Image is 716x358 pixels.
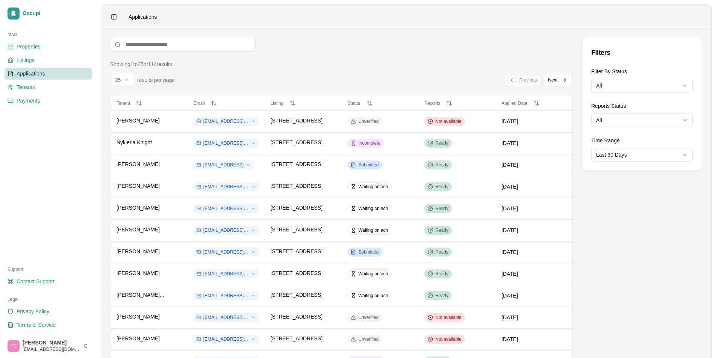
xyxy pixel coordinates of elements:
[347,101,360,106] span: Status
[17,321,56,329] span: Terms of Service
[17,43,41,50] span: Properties
[5,275,92,287] a: Contact Support
[358,140,380,146] span: Incomplete
[271,226,322,233] span: [STREET_ADDRESS]
[23,10,89,17] span: Occupi
[5,319,92,331] a: Terms of Service
[17,56,34,64] span: Listings
[358,271,388,277] span: Waiting on ach
[203,140,249,146] span: [EMAIL_ADDRESS][DOMAIN_NAME]
[271,139,322,146] span: [STREET_ADDRESS]
[17,278,54,285] span: Contact Support
[271,182,322,190] span: [STREET_ADDRESS]
[203,227,249,233] span: [EMAIL_ADDRESS][DOMAIN_NAME]
[117,335,160,342] span: [PERSON_NAME]
[271,101,284,106] span: Listing
[23,340,80,346] span: [PERSON_NAME]
[501,118,566,125] div: [DATE]
[435,336,461,342] span: Not available
[271,100,336,106] button: Listing
[543,74,573,86] button: Next
[5,305,92,317] a: Privacy Policy
[194,100,259,106] button: Email
[17,97,40,104] span: Payments
[117,226,160,233] span: [PERSON_NAME]
[435,205,448,211] span: Ready
[137,76,175,84] span: results per page
[271,160,322,168] span: [STREET_ADDRESS]
[271,291,322,299] span: [STREET_ADDRESS]
[129,13,157,21] span: Applications
[501,314,566,321] div: [DATE]
[129,13,157,21] nav: breadcrumb
[117,182,160,190] span: [PERSON_NAME]
[117,139,152,146] span: Nykieria Knight
[117,291,164,299] span: [PERSON_NAME]...
[17,70,45,77] span: Applications
[117,160,160,168] span: [PERSON_NAME]
[117,101,130,106] span: Tenant
[271,269,322,277] span: [STREET_ADDRESS]
[435,162,448,168] span: Ready
[501,161,566,169] div: [DATE]
[358,249,378,255] span: Submitted
[435,249,448,255] span: Ready
[5,337,92,355] button: Trudy Childers[PERSON_NAME][EMAIL_ADDRESS][DOMAIN_NAME]
[271,335,322,342] span: [STREET_ADDRESS]
[347,100,412,106] button: Status
[5,5,92,23] a: Occupi
[5,293,92,305] div: Legal
[117,313,160,320] span: [PERSON_NAME]
[203,184,249,190] span: [EMAIL_ADDRESS][DOMAIN_NAME]
[501,227,566,234] div: [DATE]
[17,83,35,91] span: Tenants
[5,81,92,93] a: Tenants
[435,184,448,190] span: Ready
[23,346,80,352] span: [EMAIL_ADDRESS][DOMAIN_NAME]
[424,100,489,106] button: Reports
[271,248,322,255] span: [STREET_ADDRESS]
[501,270,566,278] div: [DATE]
[435,293,448,299] span: Ready
[501,100,566,106] button: Applied Date
[110,60,172,68] div: Showing 1 to 25 of 114 results
[271,204,322,211] span: [STREET_ADDRESS]
[8,340,20,352] img: Trudy Childers
[435,140,448,146] span: Ready
[5,41,92,53] a: Properties
[203,205,249,211] span: [EMAIL_ADDRESS][DOMAIN_NAME]
[501,139,566,147] div: [DATE]
[203,118,249,124] span: [EMAIL_ADDRESS][DOMAIN_NAME]
[271,117,322,124] span: [STREET_ADDRESS]
[591,47,693,58] div: Filters
[591,137,620,144] label: Time Range
[358,162,378,168] span: Submitted
[501,205,566,212] div: [DATE]
[194,101,205,106] span: Email
[358,184,388,190] span: Waiting on ach
[435,118,461,124] span: Not available
[501,101,527,106] span: Applied Date
[358,227,388,233] span: Waiting on ach
[358,336,378,342] span: Unverified
[501,183,566,190] div: [DATE]
[358,205,388,211] span: Waiting on ach
[117,100,182,106] button: Tenant
[435,227,448,233] span: Ready
[203,249,249,255] span: [EMAIL_ADDRESS][DOMAIN_NAME]
[5,68,92,80] a: Applications
[358,118,378,124] span: Unverified
[117,269,160,277] span: [PERSON_NAME]
[203,162,244,168] span: [EMAIL_ADDRESS]
[271,313,322,320] span: [STREET_ADDRESS]
[591,103,626,109] label: Reports Status
[501,292,566,299] div: [DATE]
[435,314,461,320] span: Not available
[358,314,378,320] span: Unverified
[117,248,160,255] span: [PERSON_NAME]
[358,293,388,299] span: Waiting on ach
[5,54,92,66] a: Listings
[548,77,557,83] span: Next
[203,293,249,299] span: [EMAIL_ADDRESS][DOMAIN_NAME]
[203,314,249,320] span: [EMAIL_ADDRESS][DOMAIN_NAME]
